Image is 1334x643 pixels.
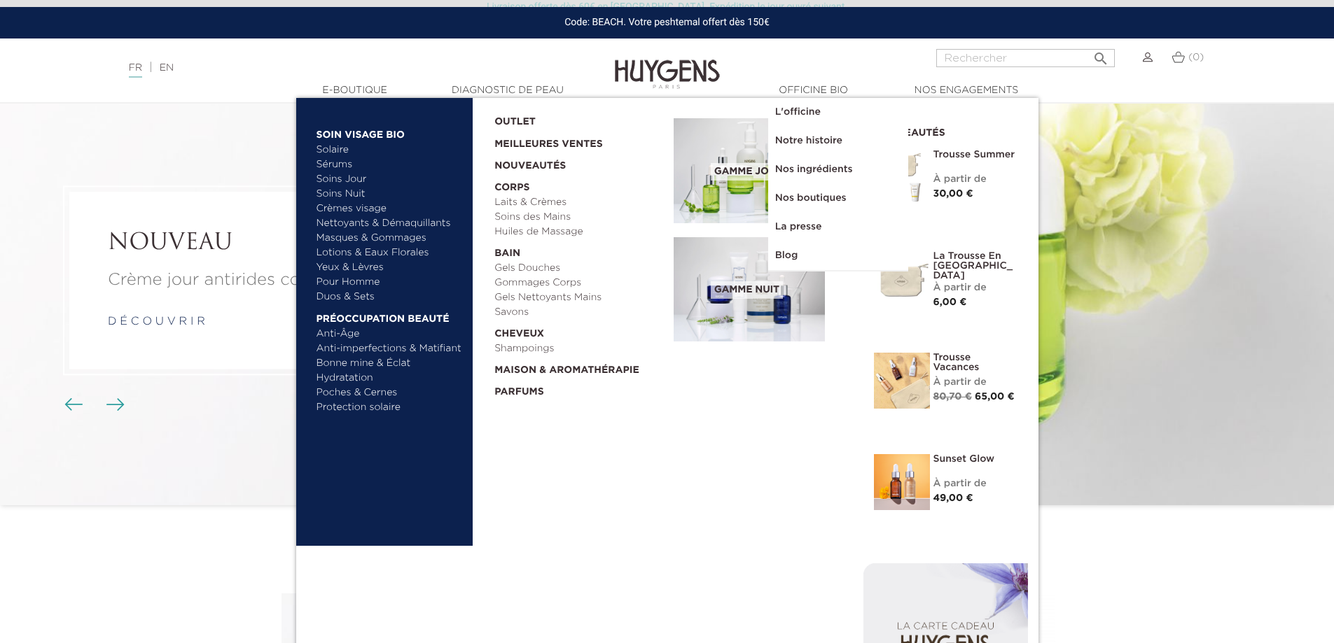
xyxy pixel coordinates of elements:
[494,341,664,356] a: Shampoings
[494,305,664,320] a: Savons
[615,37,720,91] img: Huygens
[874,251,930,307] img: La Trousse en Coton
[933,454,1017,464] a: Sunset Glow
[317,341,463,356] a: Anti-imperfections & Matifiant
[933,281,1017,295] div: À partir de
[317,172,463,187] a: Soins Jour
[317,260,463,275] a: Yeux & Lèvres
[108,267,403,292] p: Crème jour antirides concentrée
[494,276,664,290] a: Gommages Corps
[933,375,1017,390] div: À partir de
[933,150,1017,160] a: Trousse Summer
[317,371,463,386] a: Hydratation
[494,239,664,261] a: Bain
[108,316,205,327] a: d é c o u v r i r
[317,143,463,157] a: Solaire
[108,230,403,257] h2: NOUVEAU
[317,187,450,202] a: Soins Nuit
[1188,52,1204,62] span: (0)
[160,63,174,73] a: EN
[317,400,463,415] a: Protection solaire
[317,290,463,304] a: Duos & Sets
[936,49,1115,67] input: Rechercher
[494,225,664,239] a: Huiles de Massage
[674,118,825,223] img: routine_jour_banner.jpg
[494,261,664,276] a: Gels Douches
[317,275,463,290] a: Pour Homme
[933,297,967,307] span: 6,00 €
[874,353,930,409] img: La Trousse vacances
[285,83,425,98] a: E-Boutique
[768,241,908,270] a: Blog
[317,157,463,172] a: Sérums
[896,83,1036,98] a: Nos engagements
[674,237,825,342] img: routine_nuit_banner.jpg
[494,210,664,225] a: Soins des Mains
[933,189,973,199] span: 30,00 €
[674,118,853,223] a: Gamme jour
[768,213,908,241] a: La presse
[279,556,1056,582] h2: Meilleures ventes
[317,202,463,216] a: Crèmes visage
[494,320,664,341] a: Cheveux
[438,83,578,98] a: Diagnostic de peau
[129,63,142,78] a: FR
[1092,46,1109,63] i: 
[768,155,908,184] a: Nos ingrédients
[317,246,463,260] a: Lotions & Eaux Florales
[317,231,463,246] a: Masques & Gommages
[711,163,786,181] span: Gamme jour
[933,353,1017,372] a: Trousse Vacances
[933,476,1017,491] div: À partir de
[317,356,463,371] a: Bonne mine & Éclat
[744,83,884,98] a: Officine Bio
[317,216,463,231] a: Nettoyants & Démaquillants
[711,281,783,299] span: Gamme nuit
[317,304,463,327] a: Préoccupation beauté
[933,392,972,402] span: 80,70 €
[768,184,908,213] a: Nos boutiques
[874,454,930,510] img: Sunset glow- un teint éclatant
[768,98,908,127] a: L'officine
[975,392,1015,402] span: 65,00 €
[494,108,651,129] a: OUTLET
[494,356,664,378] a: Maison & Aromathérapie
[933,172,1017,187] div: À partir de
[494,129,651,152] a: Meilleures Ventes
[674,237,853,342] a: Gamme nuit
[494,152,664,174] a: Nouveautés
[768,127,908,155] a: Notre histoire
[317,327,463,341] a: Anti-Âge
[494,174,664,195] a: Corps
[317,386,463,400] a: Poches & Cernes
[933,493,973,503] span: 49,00 €
[933,251,1017,281] a: La Trousse en [GEOGRAPHIC_DATA]
[70,395,116,416] div: Boutons du carrousel
[874,122,1017,139] h2: Nouveautés
[122,59,546,76] div: |
[317,120,463,143] a: Soin Visage Bio
[1088,45,1113,64] button: 
[494,378,664,400] a: Parfums
[494,195,664,210] a: Laits & Crèmes
[494,290,664,305] a: Gels Nettoyants Mains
